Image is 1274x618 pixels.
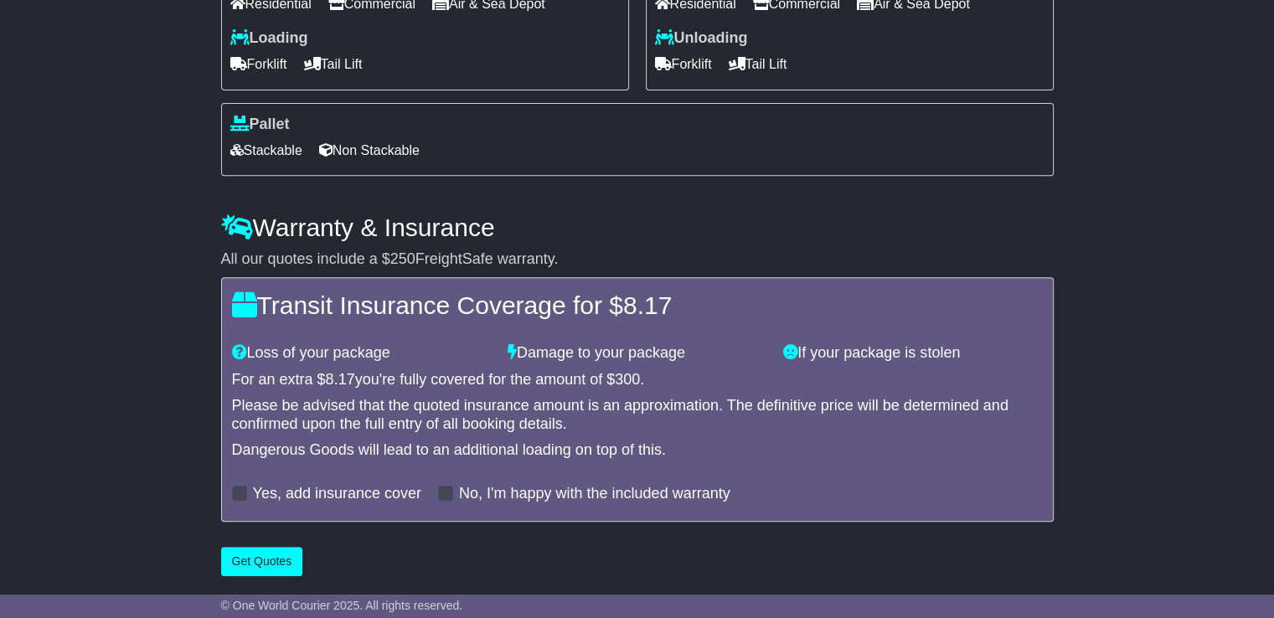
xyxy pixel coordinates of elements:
label: Yes, add insurance cover [253,485,421,503]
div: Please be advised that the quoted insurance amount is an approximation. The definitive price will... [232,397,1043,433]
div: Dangerous Goods will lead to an additional loading on top of this. [232,441,1043,460]
span: 8.17 [623,291,672,319]
button: Get Quotes [221,547,303,576]
label: Pallet [230,116,290,134]
div: Loss of your package [224,344,499,363]
span: 300 [615,371,640,388]
span: Tail Lift [729,51,787,77]
span: Tail Lift [304,51,363,77]
label: No, I'm happy with the included warranty [459,485,730,503]
div: All our quotes include a $ FreightSafe warranty. [221,250,1054,269]
label: Unloading [655,29,748,48]
div: For an extra $ you're fully covered for the amount of $ . [232,371,1043,389]
span: Non Stackable [319,137,420,163]
h4: Transit Insurance Coverage for $ [232,291,1043,319]
span: 8.17 [326,371,355,388]
span: 250 [390,250,415,267]
span: © One World Courier 2025. All rights reserved. [221,599,463,612]
div: If your package is stolen [775,344,1050,363]
label: Loading [230,29,308,48]
h4: Warranty & Insurance [221,214,1054,241]
span: Stackable [230,137,302,163]
div: Damage to your package [499,344,775,363]
span: Forklift [230,51,287,77]
span: Forklift [655,51,712,77]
